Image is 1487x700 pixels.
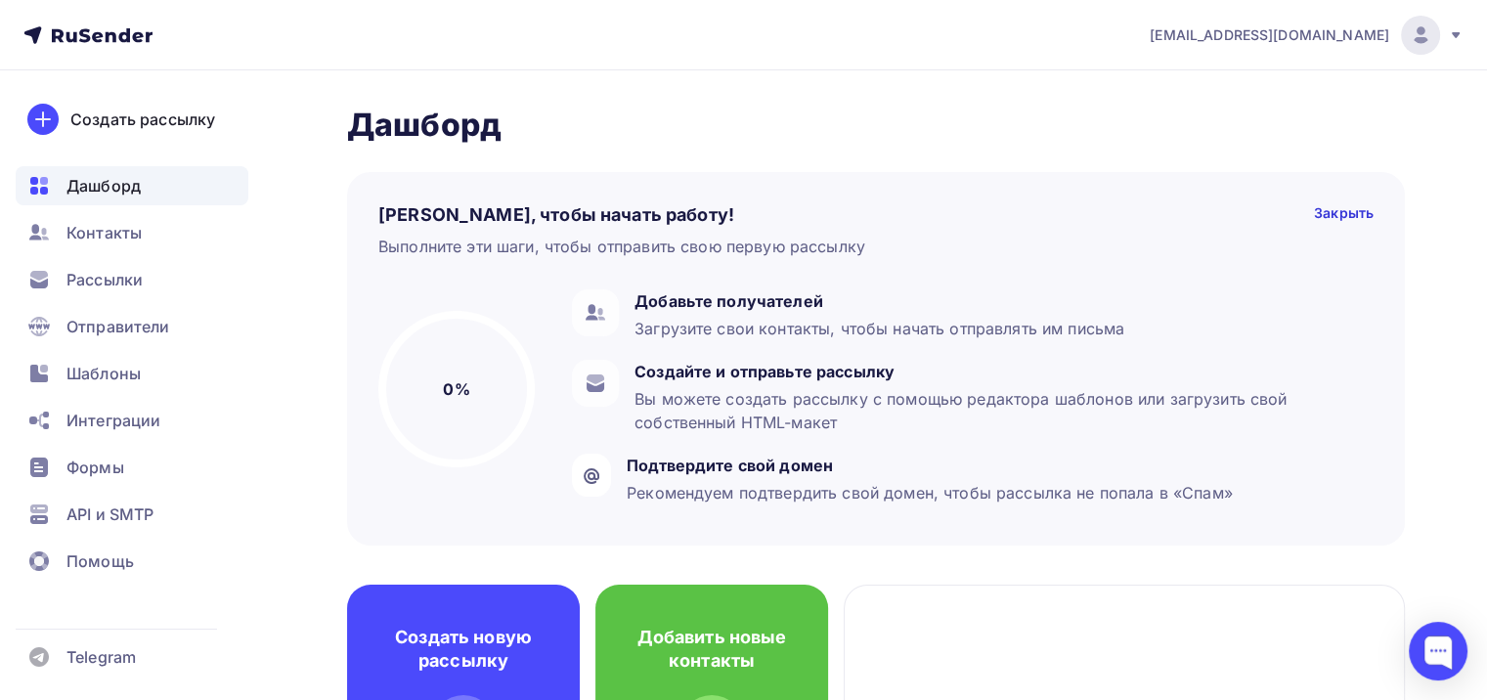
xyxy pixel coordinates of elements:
[66,645,136,669] span: Telegram
[634,360,1364,383] div: Создайте и отправьте рассылку
[347,106,1405,145] h2: Дашборд
[66,549,134,573] span: Помощь
[66,315,170,338] span: Отправители
[1150,25,1389,45] span: [EMAIL_ADDRESS][DOMAIN_NAME]
[70,108,215,131] div: Создать рассылку
[16,307,248,346] a: Отправители
[634,289,1124,313] div: Добавьте получателей
[16,354,248,393] a: Шаблоны
[1314,203,1374,227] div: Закрыть
[627,454,1233,477] div: Подтвердите свой домен
[66,409,160,432] span: Интеграции
[378,626,548,673] h4: Создать новую рассылку
[627,481,1233,504] div: Рекомендуем подтвердить свой домен, чтобы рассылка не попала в «Спам»
[378,235,865,258] div: Выполните эти шаги, чтобы отправить свою первую рассылку
[443,377,469,401] h5: 0%
[634,317,1124,340] div: Загрузите свои контакты, чтобы начать отправлять им письма
[16,213,248,252] a: Контакты
[378,203,734,227] h4: [PERSON_NAME], чтобы начать работу!
[16,166,248,205] a: Дашборд
[66,268,143,291] span: Рассылки
[16,260,248,299] a: Рассылки
[1150,16,1464,55] a: [EMAIL_ADDRESS][DOMAIN_NAME]
[66,503,153,526] span: API и SMTP
[16,448,248,487] a: Формы
[627,626,797,673] h4: Добавить новые контакты
[634,387,1364,434] div: Вы можете создать рассылку с помощью редактора шаблонов или загрузить свой собственный HTML-макет
[66,174,141,197] span: Дашборд
[66,362,141,385] span: Шаблоны
[66,456,124,479] span: Формы
[66,221,142,244] span: Контакты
